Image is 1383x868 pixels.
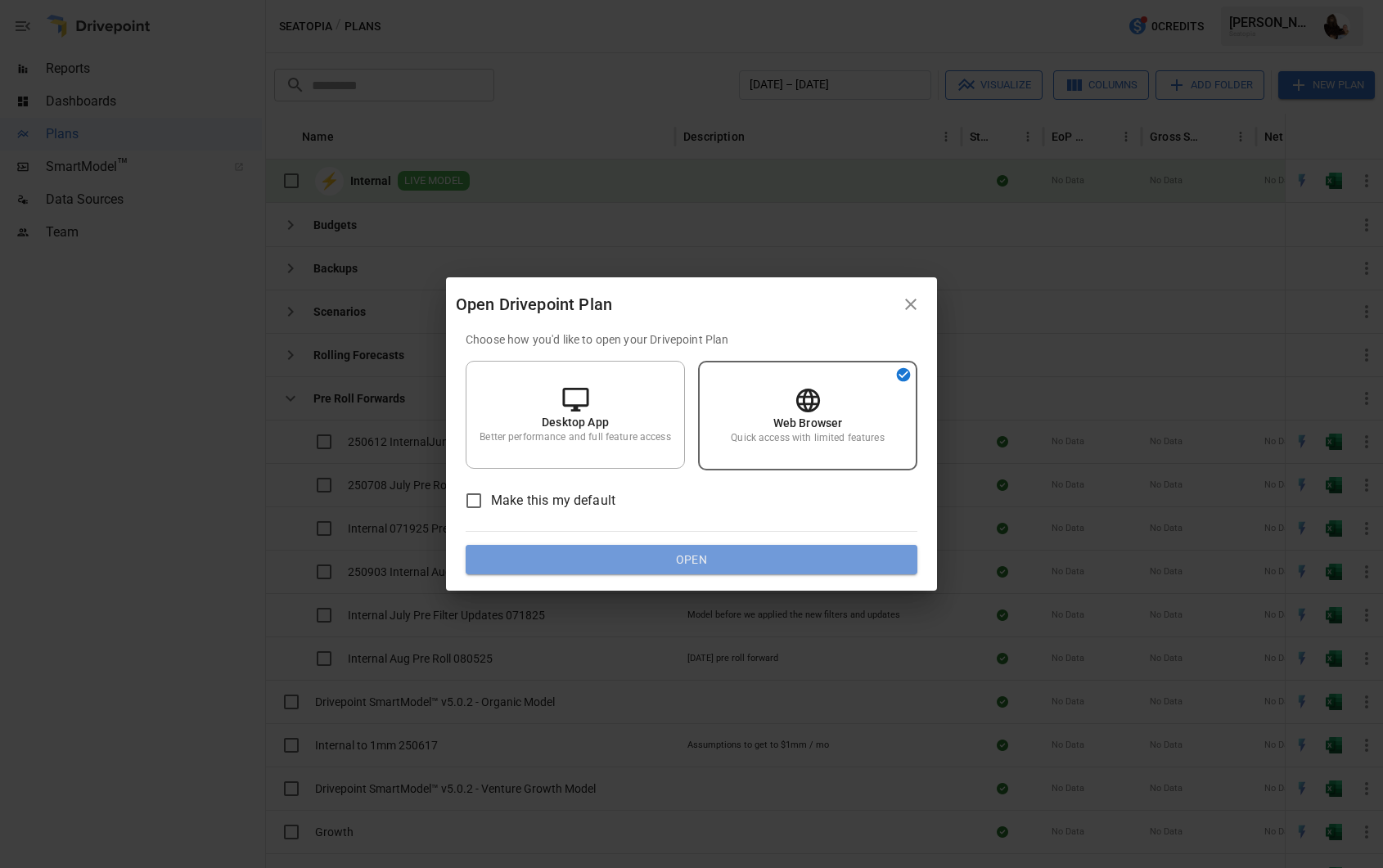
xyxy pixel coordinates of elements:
[542,414,609,430] p: Desktop App
[466,545,917,574] button: Open
[491,491,615,510] span: Make this my default
[466,331,917,348] p: Choose how you'd like to open your Drivepoint Plan
[773,415,843,431] p: Web Browser
[731,431,884,445] p: Quick access with limited features
[480,430,670,444] p: Better performance and full feature access
[456,291,894,317] div: Open Drivepoint Plan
